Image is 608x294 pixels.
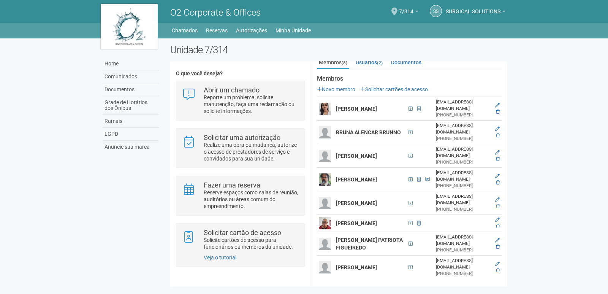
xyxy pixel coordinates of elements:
a: Excluir membro [496,244,500,250]
a: Fazer uma reserva Reserve espaços como salas de reunião, auditórios ou áreas comum do empreendime... [182,182,299,210]
small: (8) [342,60,347,65]
img: user.png [319,150,331,162]
a: Minha Unidade [275,25,311,36]
strong: Abrir um chamado [204,86,260,94]
strong: BRUNA ALENCAR BRUNNO [336,129,401,135]
div: [PHONE_NUMBER] [436,270,489,277]
a: Anuncie sua marca [103,141,159,153]
a: Editar membro [495,261,500,267]
a: Grade de Horários dos Ônibus [103,96,159,115]
a: Excluir membro [496,224,500,229]
img: user.png [319,238,331,250]
strong: [PERSON_NAME] [336,106,377,112]
a: Solicitar cartões de acesso [360,86,428,92]
span: SURGICAL SOLUTIONS [446,1,500,14]
a: Editar membro [495,103,500,108]
img: user.png [319,103,331,115]
a: Excluir membro [496,203,500,209]
span: O2 Corporate & Offices [170,7,261,18]
a: Novo membro [317,86,355,92]
strong: [PERSON_NAME] [336,264,377,270]
div: [PHONE_NUMBER] [436,135,489,142]
a: Editar membro [495,197,500,202]
a: Comunicados [103,70,159,83]
a: Editar membro [495,173,500,179]
small: (2) [377,60,383,65]
h4: O que você deseja? [176,71,305,76]
div: [EMAIL_ADDRESS][DOMAIN_NAME] [436,122,489,135]
strong: Membros [317,75,502,82]
div: [PHONE_NUMBER] [436,183,489,189]
a: Chamados [172,25,198,36]
a: SURGICAL SOLUTIONS [446,10,505,16]
strong: [PERSON_NAME] [336,176,377,183]
a: Editar membro [495,150,500,155]
div: [EMAIL_ADDRESS][DOMAIN_NAME] [436,170,489,183]
p: Reserve espaços como salas de reunião, auditórios ou áreas comum do empreendimento. [204,189,299,210]
div: [PHONE_NUMBER] [436,159,489,165]
strong: [PERSON_NAME] [336,153,377,159]
img: logo.jpg [101,4,158,49]
div: [EMAIL_ADDRESS][DOMAIN_NAME] [436,99,489,112]
a: Editar membro [495,217,500,222]
a: SS [430,5,442,17]
a: Reservas [206,25,228,36]
a: Excluir membro [496,109,500,114]
a: Editar membro [495,126,500,132]
p: Solicite cartões de acesso para funcionários ou membros da unidade. [204,237,299,250]
a: Usuários(2) [354,57,385,68]
div: [PHONE_NUMBER] [436,247,489,253]
a: Excluir membro [496,180,500,185]
img: user.png [319,261,331,273]
a: Excluir membro [496,133,500,138]
img: user.png [319,173,331,186]
a: Veja o tutorial [204,254,236,261]
a: Abrir um chamado Reporte um problema, solicite manutenção, faça uma reclamação ou solicite inform... [182,87,299,114]
strong: Solicitar uma autorização [204,133,280,141]
p: Reporte um problema, solicite manutenção, faça uma reclamação ou solicite informações. [204,94,299,114]
a: Documentos [103,83,159,96]
div: [EMAIL_ADDRESS][DOMAIN_NAME] [436,193,489,206]
a: LGPD [103,128,159,141]
strong: [PERSON_NAME] [336,200,377,206]
p: Realize uma obra ou mudança, autorize o acesso de prestadores de serviço e convidados para sua un... [204,141,299,162]
strong: Solicitar cartão de acesso [204,229,281,237]
a: Autorizações [236,25,267,36]
a: Editar membro [495,238,500,243]
a: Excluir membro [496,268,500,273]
img: user.png [319,126,331,138]
div: [EMAIL_ADDRESS][DOMAIN_NAME] [436,234,489,247]
span: 7/314 [399,1,413,14]
img: user.png [319,217,331,229]
a: Documentos [389,57,423,68]
div: [PHONE_NUMBER] [436,206,489,213]
div: [EMAIL_ADDRESS][DOMAIN_NAME] [436,257,489,270]
strong: Fazer uma reserva [204,181,260,189]
a: Home [103,57,159,70]
div: [EMAIL_ADDRESS][DOMAIN_NAME] [436,146,489,159]
a: Excluir membro [496,156,500,162]
img: user.png [319,197,331,209]
a: Membros(8) [317,57,349,69]
strong: [PERSON_NAME] [336,220,377,226]
a: Solicitar cartão de acesso Solicite cartões de acesso para funcionários ou membros da unidade. [182,229,299,250]
a: 7/314 [399,10,418,16]
div: [PHONE_NUMBER] [436,112,489,118]
h2: Unidade 7/314 [170,44,507,56]
a: Ramais [103,115,159,128]
strong: [PERSON_NAME] PATRIOTA FIGUEIREDO [336,237,403,251]
a: Solicitar uma autorização Realize uma obra ou mudança, autorize o acesso de prestadores de serviç... [182,134,299,162]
